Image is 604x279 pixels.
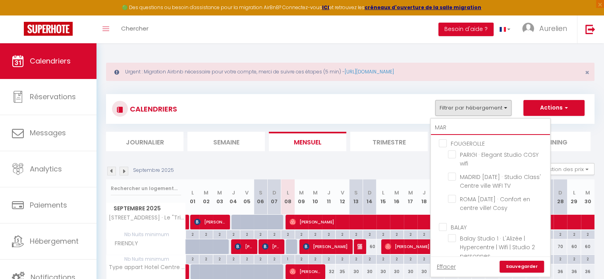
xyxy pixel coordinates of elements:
[262,239,280,254] span: [PERSON_NAME]
[281,255,294,262] div: 1
[299,189,304,196] abbr: M
[390,179,403,215] th: 16
[385,239,430,254] span: [PERSON_NAME]
[500,261,544,273] a: Sauvegarder
[281,179,295,215] th: 08
[227,255,240,262] div: 2
[554,264,567,279] div: 36
[390,264,403,279] div: 30
[350,132,428,151] li: Trimestre
[111,181,181,196] input: Rechercher un logement...
[309,255,322,262] div: 2
[363,230,376,238] div: 2
[289,214,456,229] span: [PERSON_NAME]
[187,132,265,151] li: Semaine
[295,179,308,215] th: 09
[460,235,535,260] span: Balay Studio 1 · L'Alizée | Hypercentre | Wifi | Studio 2 personnes
[535,163,594,175] button: Gestion des prix
[349,264,363,279] div: 30
[259,189,262,196] abbr: S
[382,189,384,196] abbr: L
[204,189,208,196] abbr: M
[376,179,390,215] th: 15
[336,179,349,215] th: 12
[186,230,199,238] div: 2
[295,255,308,262] div: 2
[430,118,551,277] div: Filtrer par hébergement
[269,132,346,151] li: Mensuel
[417,255,430,262] div: 2
[349,255,363,262] div: 2
[106,63,594,81] div: Urgent : Migration Airbnb nécessaire pour votre compte, merci de suivre ces étapes (5 min) -
[327,189,330,196] abbr: J
[186,179,199,215] th: 01
[460,173,541,190] span: MADRID [DATE] · Studio Class' Centre ville WIFI TV
[322,4,329,11] a: ICI
[567,264,581,279] div: 36
[336,264,349,279] div: 35
[567,239,581,254] div: 60
[24,22,73,36] img: Super Booking
[365,4,481,11] strong: créneaux d'ouverture de la salle migration
[289,264,321,279] span: [PERSON_NAME]
[30,56,71,66] span: Calendriers
[226,179,240,215] th: 04
[281,230,294,238] div: 2
[108,264,187,270] span: Type appart Hotel Centre ville WIFI TV
[408,189,413,196] abbr: M
[108,239,140,248] span: FRIENDLY
[567,230,581,238] div: 2
[390,230,403,238] div: 2
[106,230,185,239] span: Nb Nuits minimum
[363,179,376,215] th: 14
[363,239,376,254] div: 60
[460,151,538,167] span: PARIGI · Elegant Studio COSY wifi
[254,255,267,262] div: 2
[460,195,530,212] span: ROMA [DATE] · Confort en centre ville! Cosy
[573,189,575,196] abbr: L
[376,264,390,279] div: 30
[232,189,235,196] abbr: J
[404,230,417,238] div: 2
[336,230,349,238] div: 2
[121,24,149,33] span: Chercher
[322,179,336,215] th: 11
[341,189,344,196] abbr: V
[272,189,276,196] abbr: D
[567,179,581,215] th: 29
[313,189,317,196] abbr: M
[128,100,177,118] h3: CALENDRIERS
[295,230,308,238] div: 2
[30,236,79,246] span: Hébergement
[554,255,567,262] div: 2
[240,179,254,215] th: 05
[390,255,403,262] div: 2
[345,68,394,75] a: [URL][DOMAIN_NAME]
[235,239,253,254] span: [PERSON_NAME]
[199,179,213,215] th: 02
[213,179,226,215] th: 03
[213,255,226,262] div: 2
[6,3,30,27] button: Ouvrir le widget de chat LiveChat
[585,189,590,196] abbr: M
[191,189,194,196] abbr: L
[133,167,174,174] p: Septembre 2025
[581,239,594,254] div: 60
[254,230,267,238] div: 2
[554,230,567,238] div: 2
[322,255,335,262] div: 2
[303,239,348,254] span: [PERSON_NAME]
[522,23,534,35] img: ...
[394,189,399,196] abbr: M
[363,255,376,262] div: 2
[376,255,390,262] div: 2
[240,230,253,238] div: 2
[368,189,372,196] abbr: D
[437,262,456,271] a: Effacer
[404,255,417,262] div: 2
[186,255,199,262] div: 2
[357,239,362,254] span: BLOCAGE TRAVAUX BLOCAGE
[585,69,589,76] button: Close
[581,230,594,238] div: 2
